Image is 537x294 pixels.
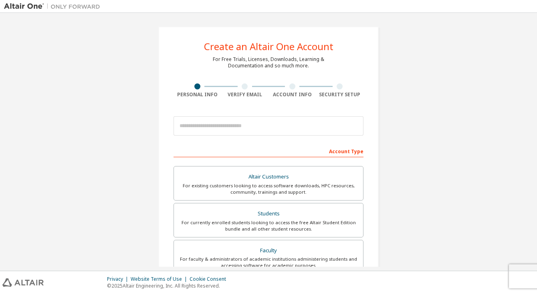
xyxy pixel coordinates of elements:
[131,276,190,282] div: Website Terms of Use
[179,256,358,269] div: For faculty & administrators of academic institutions administering students and accessing softwa...
[179,245,358,256] div: Faculty
[190,276,231,282] div: Cookie Consent
[179,208,358,219] div: Students
[268,91,316,98] div: Account Info
[2,278,44,287] img: altair_logo.svg
[174,91,221,98] div: Personal Info
[179,182,358,195] div: For existing customers looking to access software downloads, HPC resources, community, trainings ...
[179,219,358,232] div: For currently enrolled students looking to access the free Altair Student Edition bundle and all ...
[179,171,358,182] div: Altair Customers
[316,91,364,98] div: Security Setup
[204,42,333,51] div: Create an Altair One Account
[174,144,363,157] div: Account Type
[107,282,231,289] p: © 2025 Altair Engineering, Inc. All Rights Reserved.
[4,2,104,10] img: Altair One
[221,91,269,98] div: Verify Email
[107,276,131,282] div: Privacy
[213,56,324,69] div: For Free Trials, Licenses, Downloads, Learning & Documentation and so much more.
